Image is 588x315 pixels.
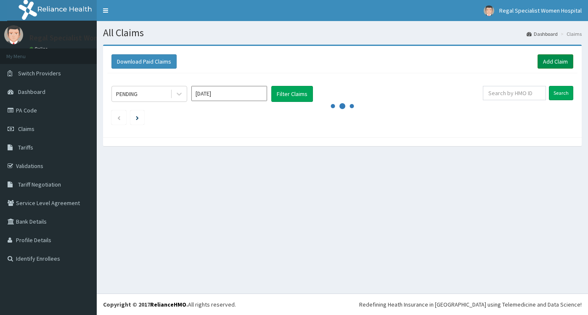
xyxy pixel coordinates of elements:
[359,300,582,309] div: Redefining Heath Insurance in [GEOGRAPHIC_DATA] using Telemedicine and Data Science!
[136,114,139,121] a: Next page
[117,114,121,121] a: Previous page
[330,93,355,119] svg: audio-loading
[150,301,186,308] a: RelianceHMO
[97,294,588,315] footer: All rights reserved.
[18,125,34,133] span: Claims
[499,7,582,14] span: Regal Specialist Women Hospital
[29,46,50,52] a: Online
[271,86,313,102] button: Filter Claims
[18,144,33,151] span: Tariffs
[4,25,23,44] img: User Image
[18,69,61,77] span: Switch Providers
[538,54,573,69] a: Add Claim
[483,86,546,100] input: Search by HMO ID
[484,5,494,16] img: User Image
[111,54,177,69] button: Download Paid Claims
[549,86,573,100] input: Search
[103,27,582,38] h1: All Claims
[559,30,582,37] li: Claims
[103,301,188,308] strong: Copyright © 2017 .
[116,90,138,98] div: PENDING
[18,181,61,188] span: Tariff Negotiation
[29,34,138,42] p: Regal Specialist Women Hospital
[191,86,267,101] input: Select Month and Year
[18,88,45,96] span: Dashboard
[527,30,558,37] a: Dashboard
